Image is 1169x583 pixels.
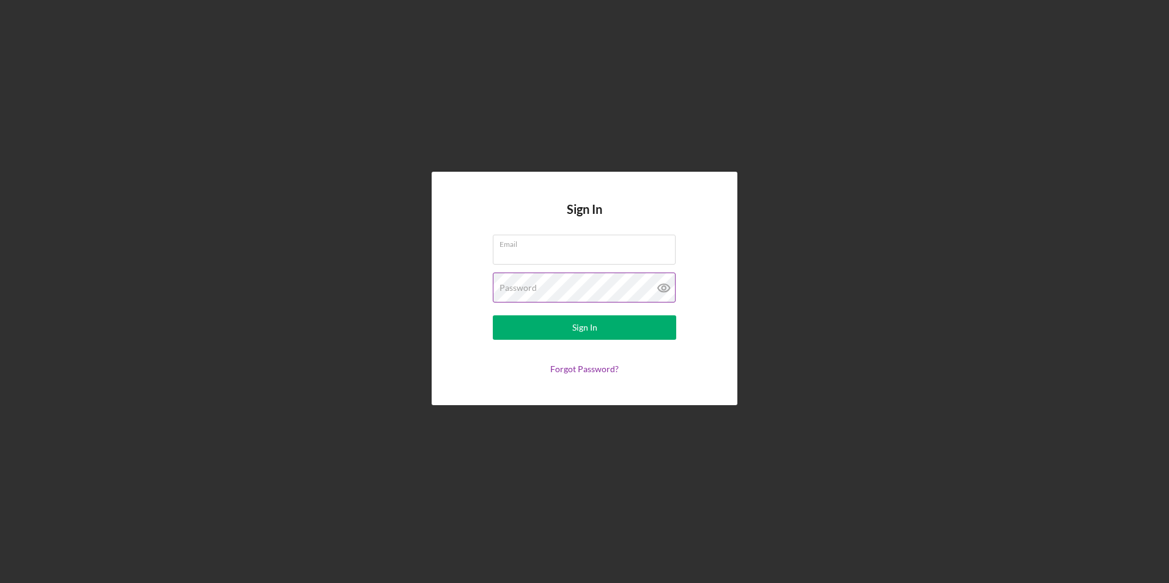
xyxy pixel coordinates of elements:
[493,315,676,340] button: Sign In
[500,283,537,293] label: Password
[500,235,676,249] label: Email
[572,315,597,340] div: Sign In
[550,364,619,374] a: Forgot Password?
[567,202,602,235] h4: Sign In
